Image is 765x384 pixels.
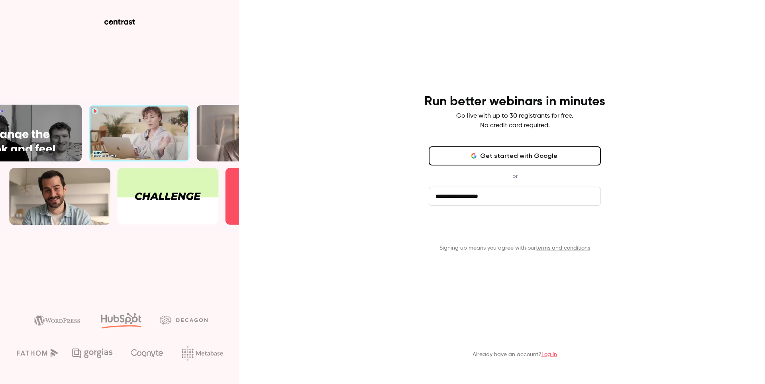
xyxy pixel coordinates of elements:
a: Log in [541,352,557,357]
p: Signing up means you agree with our [429,244,601,252]
button: Get started [429,219,601,238]
span: or [508,172,522,180]
h4: Run better webinars in minutes [424,94,605,110]
img: decagon [160,315,208,324]
p: Go live with up to 30 registrants for free. No credit card required. [456,111,573,130]
button: Get started with Google [429,146,601,165]
a: terms and conditions [536,245,590,251]
p: Already have an account? [473,351,557,358]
